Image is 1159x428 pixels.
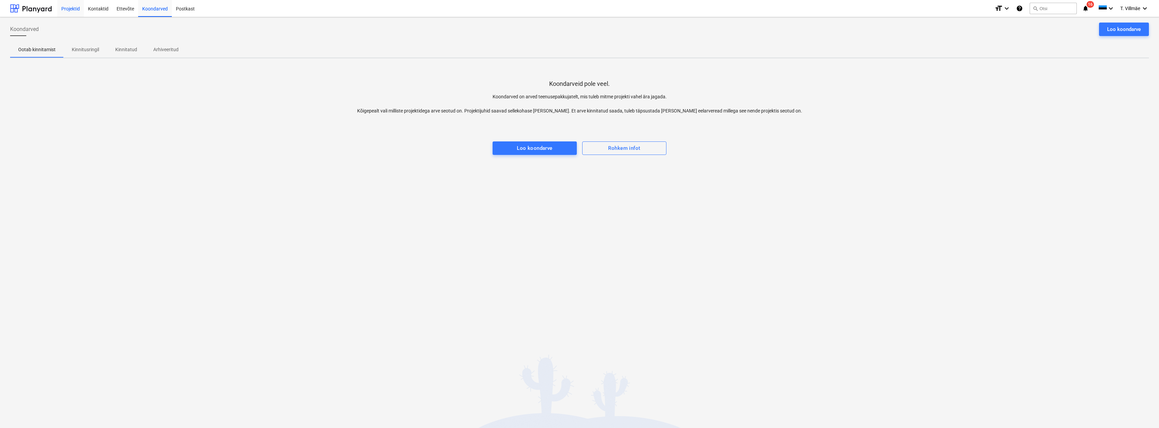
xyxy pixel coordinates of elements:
p: Kinnitusringil [72,46,99,53]
p: Kinnitatud [115,46,137,53]
i: notifications [1082,4,1089,12]
i: keyboard_arrow_down [1003,4,1011,12]
button: Loo koondarve [1099,23,1149,36]
span: Koondarved [10,25,39,33]
i: keyboard_arrow_down [1107,4,1115,12]
p: Koondarveid pole veel. [549,80,610,88]
span: 16 [1087,1,1094,8]
div: Loo koondarve [517,144,553,153]
div: Rohkem infot [608,144,640,153]
i: Abikeskus [1016,4,1023,12]
div: Loo koondarve [1107,25,1141,34]
div: Vestlusvidin [1125,396,1159,428]
p: Ootab kinnitamist [18,46,56,53]
span: search [1033,6,1038,11]
i: keyboard_arrow_down [1141,4,1149,12]
button: Otsi [1030,3,1077,14]
p: Arhiveeritud [153,46,179,53]
button: Rohkem infot [582,141,666,155]
p: Koondarved on arved teenusepakkujatelt, mis tuleb mitme projekti vahel ära jagada. Kõigepealt val... [295,93,864,114]
iframe: Chat Widget [1125,396,1159,428]
span: T. Villmäe [1120,6,1140,11]
button: Loo koondarve [493,141,577,155]
i: format_size [995,4,1003,12]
